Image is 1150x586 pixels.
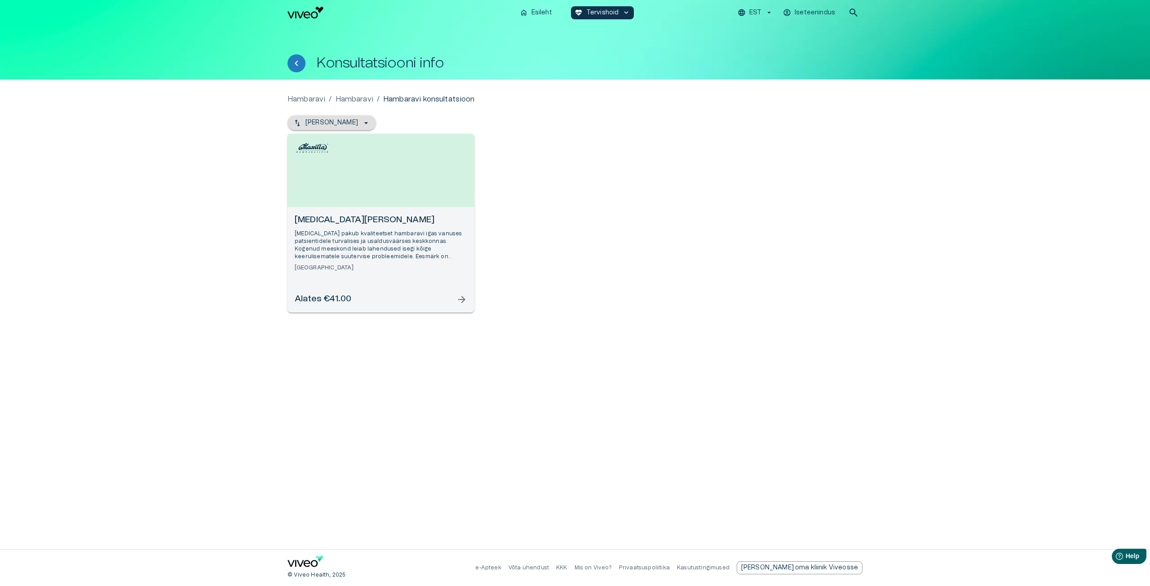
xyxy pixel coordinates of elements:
p: EST [749,8,761,18]
span: keyboard_arrow_down [622,9,630,17]
button: Tagasi [287,54,305,72]
p: Võta ühendust [509,564,549,572]
p: Tervishoid [586,8,619,18]
a: e-Apteek [475,565,501,570]
a: Open selected supplier available booking dates [287,134,474,313]
p: Mis on Viveo? [575,564,612,572]
p: Iseteenindus [795,8,835,18]
button: [PERSON_NAME] [287,115,376,130]
a: Navigate to homepage [287,7,513,18]
button: open search modal [845,4,862,22]
a: Navigate to home page [287,555,323,570]
button: EST [736,6,774,19]
h1: Konsultatsiooni info [316,55,444,71]
span: home [520,9,528,17]
h6: [GEOGRAPHIC_DATA] [295,264,467,272]
span: ecg_heart [575,9,583,17]
p: / [329,94,332,105]
a: Hambaravi [287,94,325,105]
p: [PERSON_NAME] [305,118,358,128]
a: Hambaravi [336,94,373,105]
span: search [848,7,859,18]
button: ecg_heartTervishoidkeyboard_arrow_down [571,6,634,19]
img: Maxilla Hambakliinik logo [294,141,330,155]
p: © Viveo Health, 2025 [287,571,345,579]
span: arrow_forward [456,294,467,305]
p: Esileht [531,8,552,18]
button: homeEsileht [516,6,557,19]
h6: Alates €41.00 [295,293,351,305]
div: [PERSON_NAME] oma kliinik Viveosse [737,561,862,574]
iframe: Help widget launcher [1080,545,1150,570]
p: Hambaravi konsultatsioon [383,94,475,105]
h6: [MEDICAL_DATA][PERSON_NAME] [295,214,467,226]
button: Iseteenindus [782,6,837,19]
img: Viveo logo [287,7,323,18]
p: [PERSON_NAME] oma kliinik Viveosse [741,563,858,573]
a: KKK [556,565,567,570]
a: Privaatsuspoliitika [619,565,670,570]
a: Send email to partnership request to viveo [737,561,862,574]
p: / [377,94,380,105]
p: [MEDICAL_DATA] pakub kvaliteetset hambaravi igas vanuses patsientidele turvalises ja usaldusväärs... [295,230,467,261]
a: Kasutustingimused [677,565,730,570]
